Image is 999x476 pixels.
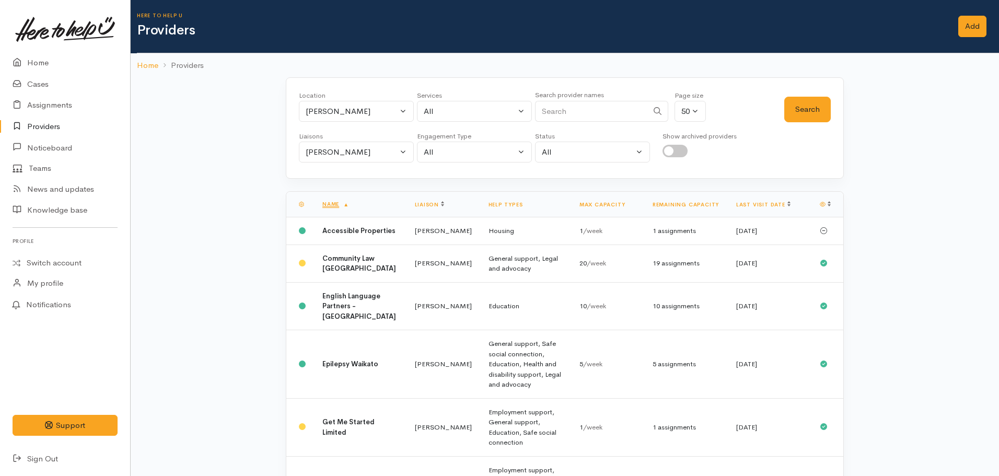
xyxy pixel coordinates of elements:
div: Status [535,131,650,142]
div: 1 [579,226,636,236]
button: All [535,142,650,163]
div: All [424,146,516,158]
div: All [542,146,634,158]
button: Support [13,415,118,436]
a: Help types [489,201,523,208]
div: 10 [579,301,636,311]
div: Location [299,90,414,101]
b: Accessible Properties [322,226,396,235]
div: Liaisons [299,131,414,142]
div: 5 [579,359,636,369]
div: 1 assignments [653,226,719,236]
small: Search provider names [535,90,604,99]
td: Education [480,282,571,330]
span: /week [583,226,602,235]
button: All [417,101,532,122]
button: All [417,142,532,163]
button: 50 [675,101,706,122]
td: [PERSON_NAME] [406,282,480,330]
td: [DATE] [728,217,811,245]
h6: Profile [13,234,118,248]
td: [DATE] [728,398,811,456]
div: Show archived providers [663,131,737,142]
div: 50 [681,106,690,118]
td: Housing [480,217,571,245]
td: [DATE] [728,282,811,330]
div: [PERSON_NAME] [306,146,398,158]
td: General support, Legal and advocacy [480,245,571,282]
span: /week [583,423,602,432]
input: Search [535,101,648,122]
h1: Providers [137,23,946,38]
div: 10 assignments [653,301,719,311]
button: Nicole Rusk [299,142,414,163]
div: 5 assignments [653,359,719,369]
nav: breadcrumb [131,53,999,78]
b: Epilepsy Waikato [322,359,378,368]
span: /week [583,359,602,368]
td: [DATE] [728,330,811,399]
div: 20 [579,258,636,269]
div: All [424,106,516,118]
a: Max capacity [579,201,625,208]
a: Add [958,16,986,37]
div: Engagement Type [417,131,532,142]
b: Community Law [GEOGRAPHIC_DATA] [322,254,396,273]
td: [PERSON_NAME] [406,217,480,245]
h6: Here to help u [137,13,946,18]
button: Search [784,97,831,122]
b: English Language Partners - [GEOGRAPHIC_DATA] [322,292,396,321]
div: 19 assignments [653,258,719,269]
td: [PERSON_NAME] [406,245,480,282]
div: 1 [579,422,636,433]
span: /week [587,301,606,310]
a: Name [322,201,349,207]
td: [PERSON_NAME] [406,330,480,399]
div: Services [417,90,532,101]
td: [PERSON_NAME] [406,398,480,456]
td: [DATE] [728,245,811,282]
span: /week [587,259,606,268]
td: Employment support, General support, Education, Safe social connection [480,398,571,456]
div: [PERSON_NAME] [306,106,398,118]
td: General support, Safe social connection, Education, Health and disability support, Legal and advo... [480,330,571,399]
button: Hamilton [299,101,414,122]
b: Get Me Started Limited [322,417,375,437]
li: Providers [158,60,204,72]
a: Liaison [415,201,445,208]
a: Remaining capacity [653,201,719,208]
a: Home [137,60,158,72]
a: Last visit date [736,201,791,208]
div: Page size [675,90,706,101]
div: 1 assignments [653,422,719,433]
